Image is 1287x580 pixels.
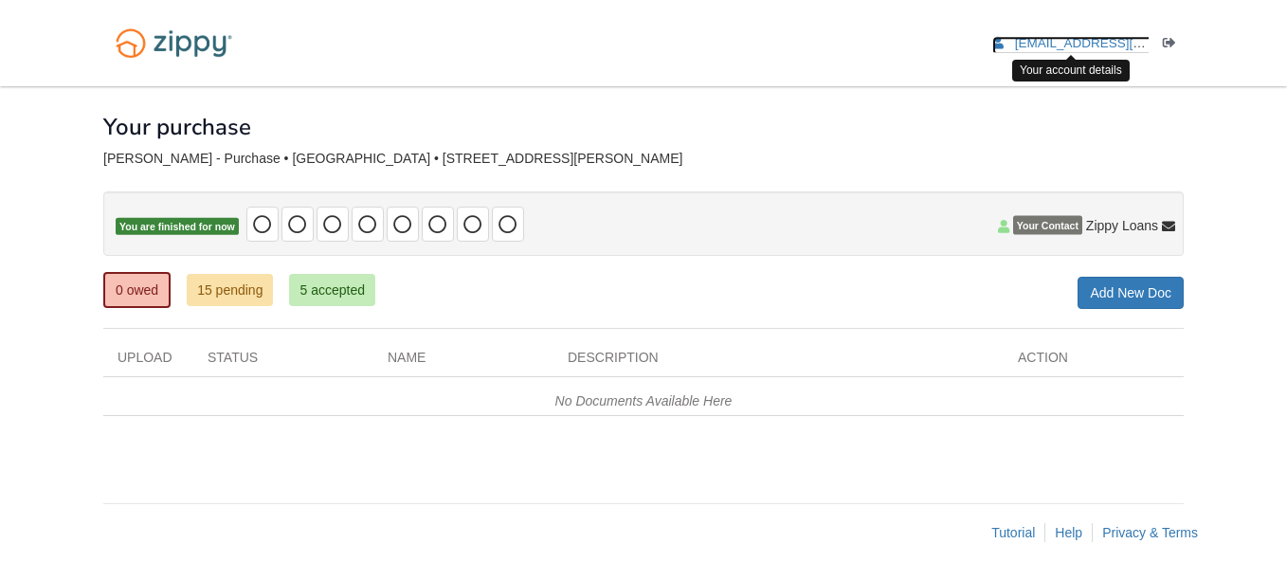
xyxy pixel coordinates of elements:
[991,525,1035,540] a: Tutorial
[116,218,239,236] span: You are finished for now
[373,348,553,376] div: Name
[1013,216,1082,235] span: Your Contact
[187,274,273,306] a: 15 pending
[1012,60,1130,82] div: Your account details
[1102,525,1198,540] a: Privacy & Terms
[289,274,375,306] a: 5 accepted
[103,151,1184,167] div: [PERSON_NAME] - Purchase • [GEOGRAPHIC_DATA] • [STREET_ADDRESS][PERSON_NAME]
[992,36,1232,55] a: edit profile
[1015,36,1232,50] span: beccawinchell2020@gmail.com
[1004,348,1184,376] div: Action
[555,393,733,408] em: No Documents Available Here
[1163,36,1184,55] a: Log out
[1086,216,1158,235] span: Zippy Loans
[103,348,193,376] div: Upload
[103,272,171,308] a: 0 owed
[193,348,373,376] div: Status
[553,348,1004,376] div: Description
[1078,277,1184,309] a: Add New Doc
[103,19,245,67] img: Logo
[1055,525,1082,540] a: Help
[103,115,251,139] h1: Your purchase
